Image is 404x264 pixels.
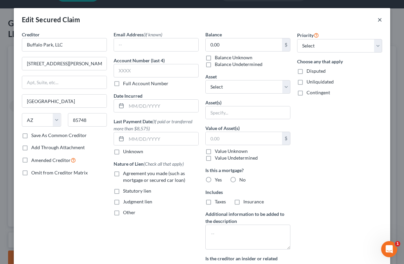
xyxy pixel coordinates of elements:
label: Asset(s) [205,99,221,106]
input: Search creditor by name... [22,38,107,52]
input: -- [114,38,198,51]
span: Asset [205,74,217,79]
label: Value Undetermined [215,155,258,161]
input: MM/DD/YYYY [126,100,198,112]
input: Apt, Suite, etc... [22,76,107,89]
label: Balance Unknown [215,54,252,61]
span: Other [123,209,135,215]
label: Account Number (last 4) [114,57,165,64]
span: Omit from Creditor Matrix [31,170,88,175]
input: MM/DD/YYYY [126,132,198,145]
label: Date Incurred [114,92,143,99]
span: (if known) [144,32,162,37]
label: Priority [297,31,319,39]
input: Enter address... [22,57,107,70]
div: Edit Secured Claim [22,15,80,24]
input: Enter city... [22,95,107,107]
input: 0.00 [206,38,282,51]
label: Save As Common Creditor [31,132,87,139]
label: Nature of Lien [114,160,184,167]
input: Enter zip... [68,113,107,127]
label: Additional information to be added to the description [205,210,290,225]
span: Agreement you made (such as mortgage or secured car loan) [123,170,185,183]
span: Taxes [215,199,226,204]
span: (Check all that apply) [144,161,184,167]
button: × [377,15,382,24]
span: Insurance [243,199,264,204]
span: Unliquidated [307,79,334,85]
label: Unknown [123,148,143,155]
label: Includes [205,189,290,196]
label: Email Address [114,31,162,38]
input: 0.00 [206,132,282,145]
span: Amended Creditor [31,157,71,163]
span: (If paid or transferred more than $8,575) [114,119,192,131]
span: Disputed [307,68,326,74]
label: Add Through Attachment [31,144,85,151]
label: Last Payment Date [114,118,199,132]
label: Choose any that apply [297,58,382,65]
iframe: Intercom live chat [381,241,397,257]
span: Yes [215,177,222,183]
div: $ [282,38,290,51]
input: Specify... [206,106,290,119]
span: 1 [395,241,400,246]
label: Balance Undetermined [215,61,262,68]
label: Value of Asset(s) [205,125,240,132]
label: Value Unknown [215,148,248,155]
span: Judgment lien [123,199,152,204]
span: Contingent [307,90,330,95]
div: $ [282,132,290,145]
label: Is this a mortgage? [205,167,290,174]
span: Creditor [22,32,40,37]
label: Balance [205,31,222,38]
span: Statutory lien [123,188,151,194]
label: Full Account Number [123,80,168,87]
span: No [239,177,246,183]
input: XXXX [114,64,199,77]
